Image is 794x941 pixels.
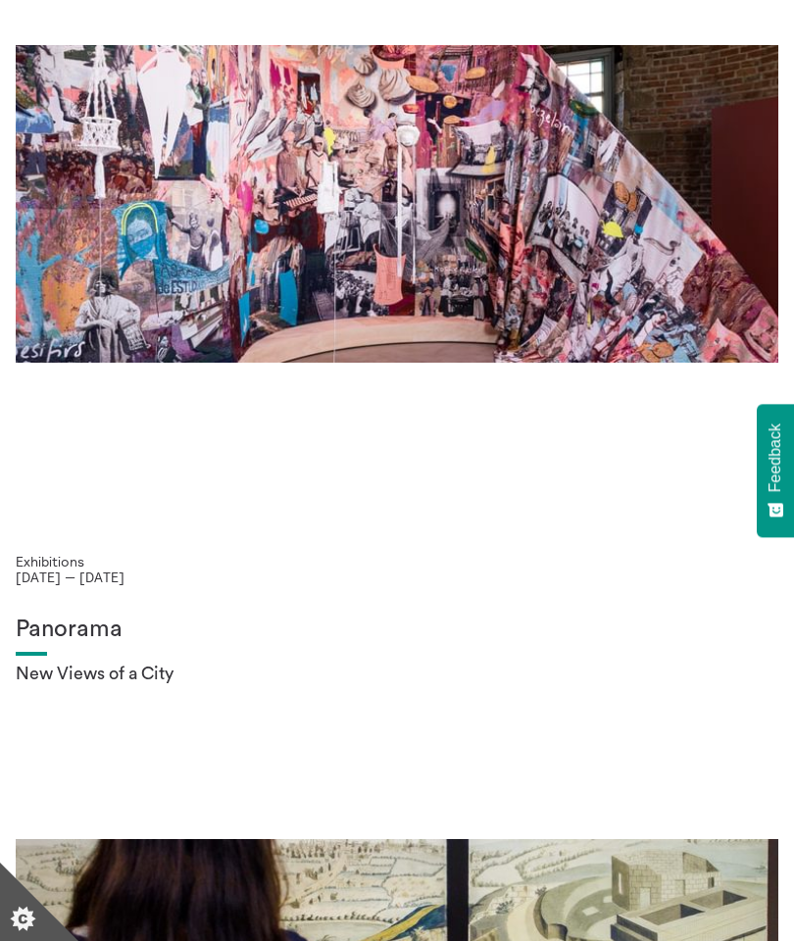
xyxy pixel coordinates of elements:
[757,404,794,537] button: Feedback - Show survey
[16,570,778,585] p: [DATE] — [DATE]
[16,664,778,684] h2: New Views of a City
[16,617,778,644] h1: Panorama
[767,423,784,492] span: Feedback
[16,554,778,570] p: Exhibitions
